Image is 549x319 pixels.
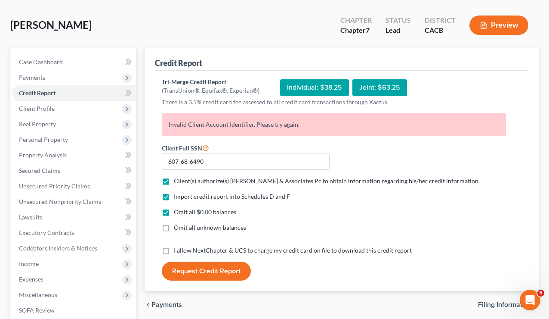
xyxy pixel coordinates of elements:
[12,163,136,178] a: Secured Claims
[18,109,154,118] div: Recent message
[148,14,163,29] div: Close
[174,247,412,254] span: I allow NextChapter & UCS to charge my credit card on file to download this credit report
[18,158,144,167] div: Send us a message
[12,194,136,210] a: Unsecured Nonpriority Claims
[9,101,163,147] div: Recent messageProfile image for EmmaYes its not working. I do not know what else to do. The card ...
[162,86,259,95] div: (TransUnion®, Equifax®, Experian®)
[19,260,39,267] span: Income
[162,78,259,86] div: Tri-Merge Credit Report
[19,291,57,298] span: Miscellaneous
[57,240,114,274] button: Messages
[174,193,290,200] span: Import credit report into Schedules D and F
[19,198,101,205] span: Unsecured Nonpriority Claims
[19,74,45,81] span: Payments
[12,303,136,318] a: SOFA Review
[90,130,118,139] div: • 11h ago
[537,290,544,297] span: 5
[19,213,42,221] span: Lawsuits
[386,16,411,25] div: Status
[162,153,330,170] input: XXX-XX-XXXX
[19,58,63,66] span: Case Dashboard
[19,244,97,252] span: Codebtors Insiders & Notices
[174,177,480,185] span: Client(s) authorize(s) [PERSON_NAME] & Associates Pc to obtain information regarding his/her cred...
[352,79,407,96] div: Joint: $63.25
[18,216,144,225] div: Attorney's Disclosure of Compensation
[18,167,144,176] div: We'll be back online [DATE]
[520,290,540,310] iframe: Intercom live chat
[145,301,182,308] button: chevron_left Payments
[19,120,56,128] span: Real Property
[162,262,251,281] button: Request Credit Report
[71,261,101,267] span: Messages
[151,301,182,308] span: Payments
[18,196,70,205] span: Search for help
[340,16,372,25] div: Chapter
[10,19,92,31] span: [PERSON_NAME]
[12,54,136,70] a: Case Dashboard
[92,14,109,31] img: Profile image for James
[478,301,539,308] button: Filing Information chevron_right
[12,213,160,228] div: Attorney's Disclosure of Compensation
[19,275,43,283] span: Expenses
[38,122,373,129] span: Yes its not working. I do not know what else to do. The card on file is the one we are using and ...
[12,225,136,241] a: Executory Contracts
[19,151,67,159] span: Property Analysis
[136,261,150,267] span: Help
[108,14,126,31] img: Profile image for Lindsey
[12,192,160,209] button: Search for help
[12,178,136,194] a: Unsecured Priority Claims
[17,61,155,76] p: Hi there!
[162,113,506,136] p: Invalid Client Account Identifier. Please try again.
[366,26,370,34] span: 7
[12,85,136,101] a: Credit Report
[19,261,38,267] span: Home
[9,151,163,184] div: Send us a messageWe'll be back online [DATE]
[19,306,55,314] span: SOFA Review
[280,79,349,96] div: Individual: $38.25
[469,16,528,35] button: Preview
[12,228,160,253] div: Statement of Financial Affairs - Payments Made in the Last 90 days
[19,105,55,112] span: Client Profile
[19,182,90,190] span: Unsecured Priority Claims
[18,122,35,139] img: Profile image for Emma
[17,76,155,91] p: How can we help?
[162,98,506,106] p: There is a 3.5% credit card fee assessed to all credit card transactions through Xactus.
[12,210,136,225] a: Lawsuits
[174,208,236,216] span: Omit all $0.00 balances
[19,136,68,143] span: Personal Property
[162,144,202,152] span: Client Full SSN
[19,167,60,174] span: Secured Claims
[340,25,372,35] div: Chapter
[18,232,144,250] div: Statement of Financial Affairs - Payments Made in the Last 90 days
[19,89,56,97] span: Credit Report
[19,229,74,236] span: Executory Contracts
[386,25,411,35] div: Lead
[17,19,75,28] img: logo
[115,240,172,274] button: Help
[155,58,202,68] div: Credit Report
[425,25,456,35] div: CACB
[38,130,88,139] div: [PERSON_NAME]
[9,114,163,146] div: Profile image for EmmaYes its not working. I do not know what else to do. The card on file is the...
[125,14,142,31] img: Profile image for Emma
[12,147,136,163] a: Property Analysis
[174,224,246,231] span: Omit all unknown balances
[425,16,456,25] div: District
[145,301,151,308] i: chevron_left
[478,301,532,308] span: Filing Information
